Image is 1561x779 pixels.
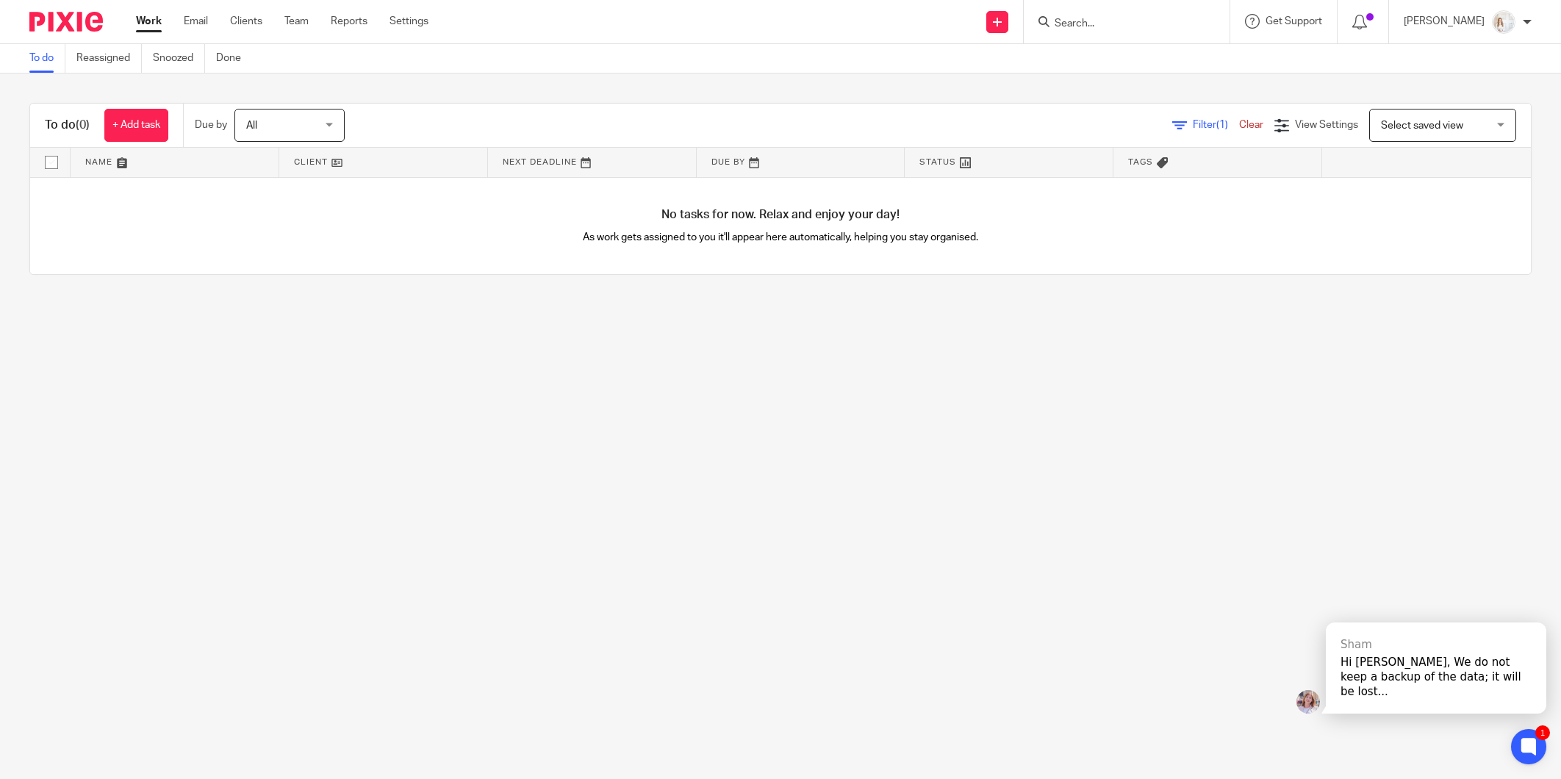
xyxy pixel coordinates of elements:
p: [PERSON_NAME] [1404,14,1485,29]
span: All [246,121,257,131]
span: (1) [1216,120,1228,130]
a: Done [216,44,252,73]
span: Filter [1193,120,1239,130]
a: Reports [331,14,367,29]
a: Work [136,14,162,29]
h1: To do [45,118,90,133]
div: 1 [1535,725,1550,740]
p: As work gets assigned to you it'll appear here automatically, helping you stay organised. [406,230,1156,245]
a: Clear [1239,120,1263,130]
span: View Settings [1295,120,1358,130]
img: Pixie [29,12,103,32]
div: Sham [1341,637,1532,652]
a: Team [284,14,309,29]
img: F1UrsVTexltsAZ4G4SKrkhzgDvE5jJpTdNj4TsgpCYClf3yFuOf8dN5FSSD325rTx73gOPpd2g9.png [1296,690,1320,714]
a: Email [184,14,208,29]
p: Due by [195,118,227,132]
a: To do [29,44,65,73]
span: Get Support [1266,16,1322,26]
a: Clients [230,14,262,29]
a: Settings [390,14,428,29]
span: Select saved view [1381,121,1463,131]
a: + Add task [104,109,168,142]
h4: No tasks for now. Relax and enjoy your day! [30,207,1531,223]
div: Hi [PERSON_NAME], We do not keep a backup of the data; it will be lost... [1341,655,1532,699]
a: Snoozed [153,44,205,73]
a: Reassigned [76,44,142,73]
input: Search [1053,18,1185,31]
img: Image.jpeg [1492,10,1515,34]
span: Tags [1128,158,1153,166]
span: (0) [76,119,90,131]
